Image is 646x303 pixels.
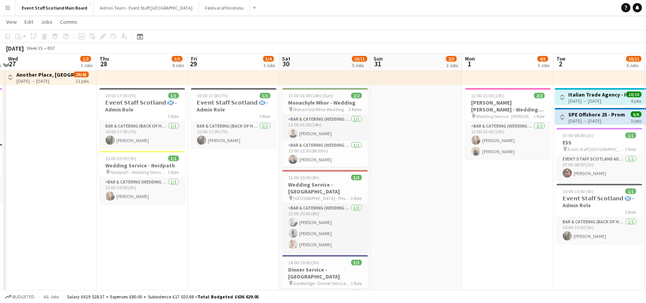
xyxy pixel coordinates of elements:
span: Gorebridge - Dinner Service Roles [294,280,351,286]
span: 29 [190,59,197,68]
span: View [6,18,17,25]
app-card-role: Bar & Catering (Back of House)1/110:00-17:00 (7h)[PERSON_NAME] [191,122,277,148]
span: 30 [281,59,291,68]
span: 1 [464,59,475,68]
span: Mon [465,55,475,62]
app-job-card: 11:00-01:00 (14h) (Sun)2/2Monachyle Mhor - Wedding Monachyle Mhor Wedding2 RolesBar & Catering (W... [282,88,368,167]
div: Salary £619 528.37 + Expenses £80.00 + Subsistence £17 020.68 = [67,294,259,300]
span: 10/11 [352,56,367,62]
h3: 𝗘𝘃𝗲𝗻𝘁 𝗦𝘁𝗮𝗳𝗳 𝗦𝗰𝗼𝘁𝗹𝗮𝗻𝗱 🏴󠁧󠁢󠁳󠁣󠁴󠁿 - Admin Role [191,99,277,113]
button: Event Staff Scotland Main Board [16,0,94,15]
span: Monachyle Mhor Wedding [294,106,344,112]
div: 10:00-17:00 (7h)1/1𝗘𝘃𝗲𝗻𝘁 𝗦𝘁𝗮𝗳𝗳 𝗦𝗰𝗼𝘁𝗹𝗮𝗻𝗱 🏴󠁧󠁢󠁳󠁣󠁴󠁿 - Admin Role1 RoleBar & Catering (Back of House)1... [191,88,277,148]
a: View [3,17,20,27]
h3: Wedding Service - Neidpath [100,162,185,169]
span: 10:00-17:00 (7h) [197,93,228,98]
app-card-role: Bar & Catering (Back of House)1/110:00-17:00 (7h)[PERSON_NAME] [100,122,185,148]
span: 2/3 [446,56,457,62]
span: 2 [556,59,566,68]
span: Budgeted [12,294,34,300]
h3: [PERSON_NAME] [PERSON_NAME] - Wedding Service [465,99,551,113]
app-job-card: 07:00-08:00 (1h)1/1ESS Event Staff [GEOGRAPHIC_DATA] - ESS1 RoleEVENT STAFF SCOTLAND ADMIN ROLE1/... [557,128,643,181]
div: [DATE] → [DATE] [569,98,626,104]
app-card-role: Bar & Catering (Back of House)1/110:00-15:00 (5h)[PERSON_NAME] [557,218,643,244]
span: Jobs [41,18,52,25]
span: 12:00-20:00 (8h) [289,175,320,180]
div: 21 jobs [76,77,89,84]
app-card-role: Bar & Catering (Wedding Service Staff)1/115:00-20:00 (5h)[PERSON_NAME] [100,178,185,204]
span: Tue [557,55,566,62]
div: 6 Jobs [627,62,641,68]
button: Festival of Kindness [199,0,250,15]
span: Thu [100,55,109,62]
span: 10/11 [626,56,642,62]
app-job-card: 12:00-22:00 (10h)2/2[PERSON_NAME] [PERSON_NAME] - Wedding Service Wedding Service - [PERSON_NAME]... [465,88,551,159]
span: 14:00-19:00 (5h) [289,260,320,265]
span: 28 [98,59,109,68]
div: [DATE] → [DATE] [569,118,626,124]
h3: Wedding Service - [GEOGRAPHIC_DATA] [282,181,368,195]
span: 11:00-01:00 (14h) (Sun) [289,93,333,98]
span: Wedding Service - [PERSON_NAME] [PERSON_NAME] [476,113,534,119]
div: 2 Jobs [81,62,93,68]
div: 3 jobs [631,117,642,124]
app-card-role: Bar & Catering (Wedding Service Staff)3/312:00-20:00 (8h)[PERSON_NAME][PERSON_NAME][PERSON_NAME] [282,204,368,252]
div: [DATE] → [DATE] [16,78,73,84]
app-card-role: Bar & Catering (Wedding Service Staff)2/212:00-22:00 (10h)[PERSON_NAME][PERSON_NAME] [465,122,551,159]
span: 2/2 [534,93,545,98]
span: 29/43 [73,72,89,77]
div: 5 Jobs [352,62,367,68]
span: 1 Role [168,169,179,175]
app-job-card: 15:00-20:00 (5h)1/1Wedding Service - Neidpath Neidpath - Wedding Service Roles1 RoleBar & Caterin... [100,151,185,204]
span: 27 [7,59,18,68]
span: 1/1 [260,93,271,98]
div: 3 Jobs [264,62,276,68]
span: 1 Role [259,113,271,119]
span: 1 Role [625,209,636,215]
span: 1/1 [626,188,636,194]
span: All jobs [42,294,60,300]
span: 1 Role [168,113,179,119]
span: Event Staff [GEOGRAPHIC_DATA] - ESS [568,146,625,152]
span: Sun [374,55,383,62]
span: 2/2 [351,93,362,98]
span: 6/6 [631,111,642,117]
app-job-card: 12:00-20:00 (8h)3/3Wedding Service - [GEOGRAPHIC_DATA] [GEOGRAPHIC_DATA] - Private Wedding1 RoleB... [282,170,368,252]
span: Total Budgeted £636 629.05 [197,294,259,300]
span: 10:00-17:00 (7h) [106,93,137,98]
button: Budgeted [4,293,36,301]
span: 3/5 [172,56,183,62]
span: 10:00-15:00 (5h) [563,188,594,194]
a: Jobs [38,17,55,27]
a: Comms [57,17,80,27]
div: 4 Jobs [172,62,184,68]
span: Neidpath - Wedding Service Roles [111,169,168,175]
div: 2 Jobs [447,62,458,68]
span: 1/3 [80,56,91,62]
span: 1 Role [534,113,545,119]
span: 15:00-20:00 (5h) [106,156,137,161]
span: 1/1 [168,156,179,161]
button: Admin Team - Event Staff [GEOGRAPHIC_DATA] [94,0,199,15]
h3: Dinner Service - [GEOGRAPHIC_DATA] [282,266,368,280]
app-card-role: Bar & Catering (Wedding Service Staff)1/111:00-01:00 (14h)[PERSON_NAME] [282,115,368,141]
h3: SPE Offshore 25 - Promotional Role [569,111,626,118]
span: 3/3 [351,260,362,265]
app-job-card: 10:00-15:00 (5h)1/1𝗘𝘃𝗲𝗻𝘁 𝗦𝘁𝗮𝗳𝗳 𝗦𝗰𝗼𝘁𝗹𝗮𝗻𝗱 🏴󠁧󠁢󠁳󠁣󠁴󠁿 - Admin Role1 RoleBar & Catering (Back of House)1... [557,184,643,244]
a: Edit [21,17,36,27]
span: Wed [8,55,18,62]
app-job-card: 10:00-17:00 (7h)1/1𝗘𝘃𝗲𝗻𝘁 𝗦𝘁𝗮𝗳𝗳 𝗦𝗰𝗼𝘁𝗹𝗮𝗻𝗱 🏴󠁧󠁢󠁳󠁣󠁴󠁿 - Admin Role1 RoleBar & Catering (Back of House)1... [100,88,185,148]
span: Sat [282,55,291,62]
h3: 𝗘𝘃𝗲𝗻𝘁 𝗦𝘁𝗮𝗳𝗳 𝗦𝗰𝗼𝘁𝗹𝗮𝗻𝗱 🏴󠁧󠁢󠁳󠁣󠁴󠁿 - Admin Role [557,195,643,209]
app-card-role: EVENT STAFF SCOTLAND ADMIN ROLE1/107:00-08:00 (1h)[PERSON_NAME] [557,155,643,181]
span: Fri [191,55,197,62]
span: 3/4 [263,56,274,62]
h3: Monachyle Mhor - Wedding [282,99,368,106]
span: Week 35 [25,45,44,51]
span: Comms [60,18,77,25]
